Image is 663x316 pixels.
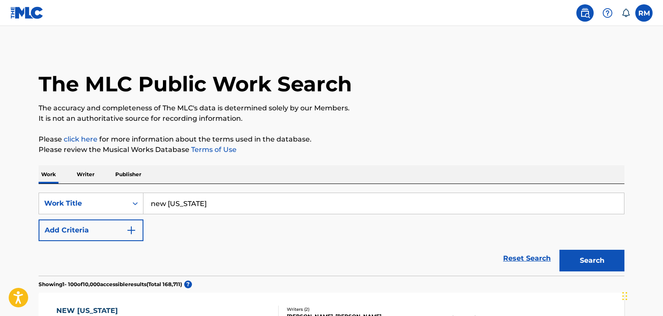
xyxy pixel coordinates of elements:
iframe: Chat Widget [620,274,663,316]
p: Work [39,165,58,184]
p: Please for more information about the terms used in the database. [39,134,624,145]
button: Add Criteria [39,219,143,241]
div: Writers ( 2 ) [287,306,418,313]
h1: The MLC Public Work Search [39,71,352,97]
p: It is not an authoritative source for recording information. [39,113,624,124]
div: Work Title [44,198,122,209]
p: The accuracy and completeness of The MLC's data is determined solely by our Members. [39,103,624,113]
p: Writer [74,165,97,184]
div: User Menu [635,4,653,22]
a: Public Search [576,4,594,22]
iframe: Resource Center [639,197,663,267]
a: Terms of Use [189,145,237,154]
img: help [602,8,613,18]
a: click here [64,135,97,143]
div: NEW [US_STATE] [56,306,135,316]
p: Publisher [113,165,144,184]
form: Search Form [39,193,624,276]
img: MLC Logo [10,6,44,19]
span: ? [184,281,192,288]
img: search [580,8,590,18]
img: 9d2ae6d4665cec9f34b9.svg [126,225,136,235]
p: Showing 1 - 100 of 10,000 accessible results (Total 168,711 ) [39,281,182,288]
p: Please review the Musical Works Database [39,145,624,155]
div: Drag [622,283,627,309]
div: Help [599,4,616,22]
div: Notifications [621,9,630,17]
a: Reset Search [499,249,555,268]
button: Search [559,250,624,271]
